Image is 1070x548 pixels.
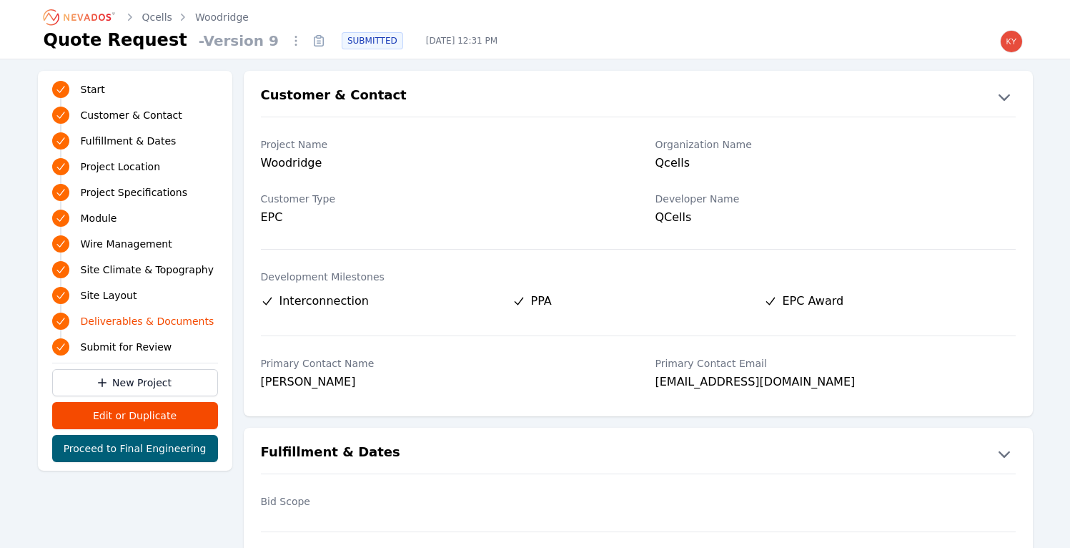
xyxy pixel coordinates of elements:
label: Primary Contact Name [261,356,621,371]
nav: Progress [52,79,218,357]
button: Fulfillment & Dates [244,442,1033,465]
h2: Fulfillment & Dates [261,442,400,465]
span: Project Location [81,160,161,174]
span: Fulfillment & Dates [81,134,177,148]
label: Project Name [261,137,621,152]
label: Primary Contact Email [655,356,1016,371]
div: Qcells [655,155,1016,175]
h1: Quote Request [44,29,187,52]
span: PPA [531,293,552,310]
span: Start [81,82,105,97]
label: Customer Type [261,192,621,206]
button: Edit or Duplicate [52,402,218,429]
span: Site Climate & Topography [81,263,214,277]
div: EPC [261,209,621,226]
button: Customer & Contact [244,85,1033,108]
a: Woodridge [195,10,249,24]
span: Interconnection [279,293,369,310]
span: [DATE] 12:31 PM [415,35,509,47]
span: Project Specifications [81,185,188,200]
span: Site Layout [81,288,137,303]
div: [EMAIL_ADDRESS][DOMAIN_NAME] [655,373,1016,393]
div: [PERSON_NAME] [261,373,621,393]
span: Module [81,211,117,225]
label: Developer Name [655,192,1016,206]
nav: Breadcrumb [44,6,249,29]
div: QCells [655,209,1016,229]
span: Wire Management [81,237,172,251]
span: Deliverables & Documents [81,314,214,328]
label: Development Milestones [261,270,1016,284]
span: Customer & Contact [81,108,182,122]
h2: Customer & Contact [261,85,407,108]
a: Qcells [142,10,172,24]
span: Submit for Review [81,340,172,354]
label: Organization Name [655,137,1016,152]
button: Proceed to Final Engineering [52,435,218,462]
div: SUBMITTED [342,32,403,49]
label: Bid Scope [261,494,621,509]
span: - Version 9 [193,31,284,51]
a: New Project [52,369,218,396]
img: kyle.macdougall@nevados.solar [1000,30,1023,53]
span: EPC Award [783,293,844,310]
div: Woodridge [261,155,621,175]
